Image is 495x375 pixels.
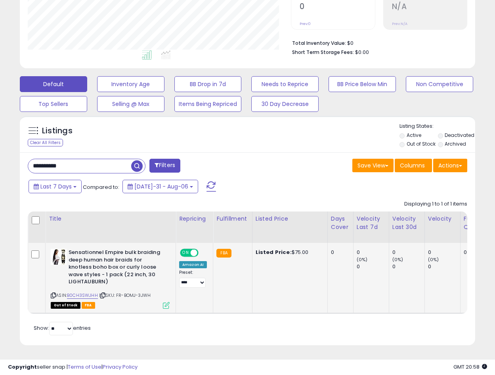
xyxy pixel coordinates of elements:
[181,250,191,256] span: ON
[428,215,457,223] div: Velocity
[216,215,248,223] div: Fulfillment
[355,48,369,56] span: $0.00
[433,159,467,172] button: Actions
[357,249,389,256] div: 0
[445,132,474,138] label: Deactivated
[51,249,170,308] div: ASIN:
[8,363,37,371] strong: Copyright
[68,363,101,371] a: Terms of Use
[357,256,368,263] small: (0%)
[357,263,389,270] div: 0
[395,159,432,172] button: Columns
[445,140,466,147] label: Archived
[134,183,188,190] span: [DATE]-31 - Aug-06
[464,215,491,231] div: Fulfillable Quantity
[428,256,439,263] small: (0%)
[179,215,210,223] div: Repricing
[149,159,180,173] button: Filters
[103,363,138,371] a: Privacy Policy
[392,263,424,270] div: 0
[292,49,354,56] b: Short Term Storage Fees:
[392,21,407,26] small: Prev: N/A
[20,76,87,92] button: Default
[399,123,475,130] p: Listing States:
[256,248,292,256] b: Listed Price:
[392,256,403,263] small: (0%)
[97,96,164,112] button: Selling @ Max
[42,125,73,137] h5: Listings
[82,302,95,309] span: FBA
[256,215,324,223] div: Listed Price
[428,249,460,256] div: 0
[352,159,394,172] button: Save View
[83,183,119,191] span: Compared to:
[251,96,319,112] button: 30 Day Decrease
[179,270,207,288] div: Preset:
[51,249,67,265] img: 51jt8LWJxJL._SL40_.jpg
[179,261,207,268] div: Amazon AI
[216,249,231,258] small: FBA
[51,302,80,309] span: All listings that are currently out of stock and unavailable for purchase on Amazon
[256,249,321,256] div: $75.00
[406,76,473,92] button: Non Competitive
[300,2,375,13] h2: 0
[29,180,82,193] button: Last 7 Days
[392,2,467,13] h2: N/A
[49,215,172,223] div: Title
[400,162,425,169] span: Columns
[392,215,421,231] div: Velocity Last 30d
[99,292,151,298] span: | SKU: FR-BOMJ-3JWH
[174,76,242,92] button: BB Drop in 7d
[331,249,347,256] div: 0
[453,363,487,371] span: 2025-08-15 20:58 GMT
[392,249,424,256] div: 0
[292,38,461,47] li: $0
[34,324,91,332] span: Show: entries
[428,263,460,270] div: 0
[300,21,311,26] small: Prev: 0
[67,292,98,299] a: B0CH3SWJHH
[28,139,63,146] div: Clear All Filters
[407,132,421,138] label: Active
[407,140,436,147] label: Out of Stock
[174,96,242,112] button: Items Being Repriced
[69,249,165,288] b: Sensationnel Empire bulk braiding deep human hair braids for knotless boho box or curly loose wav...
[97,76,164,92] button: Inventory Age
[197,250,210,256] span: OFF
[251,76,319,92] button: Needs to Reprice
[404,200,467,208] div: Displaying 1 to 1 of 1 items
[40,183,72,190] span: Last 7 Days
[464,249,488,256] div: 0
[331,215,350,231] div: Days Cover
[357,215,386,231] div: Velocity Last 7d
[20,96,87,112] button: Top Sellers
[292,40,346,46] b: Total Inventory Value:
[8,363,138,371] div: seller snap | |
[329,76,396,92] button: BB Price Below Min
[122,180,198,193] button: [DATE]-31 - Aug-06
